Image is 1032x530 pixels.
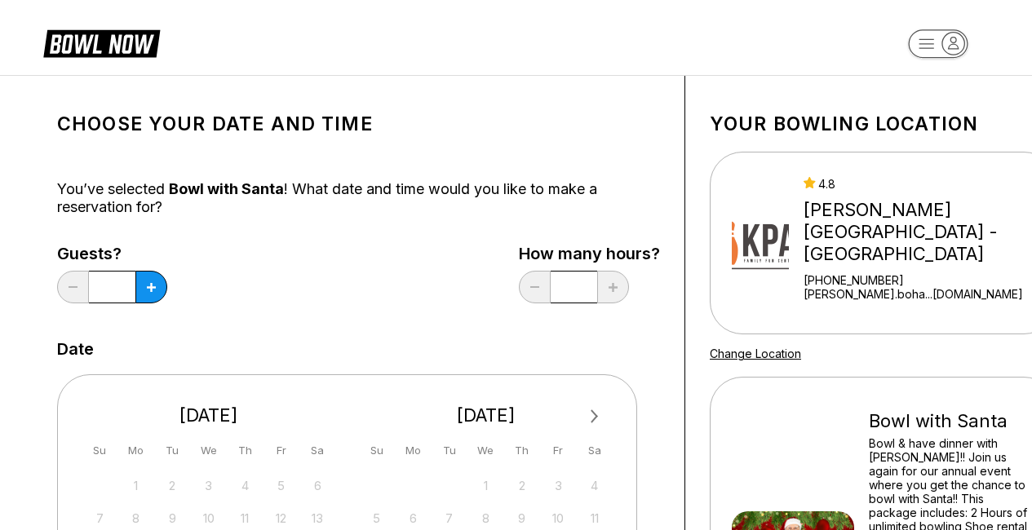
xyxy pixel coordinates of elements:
div: Not available Monday, October 6th, 2025 [402,507,424,529]
div: Not available Wednesday, September 10th, 2025 [197,507,219,529]
div: Not available Friday, October 10th, 2025 [547,507,569,529]
label: Guests? [57,245,167,263]
div: Mo [125,439,147,462]
div: Su [365,439,388,462]
div: Tu [438,439,460,462]
div: Not available Sunday, October 5th, 2025 [365,507,388,529]
div: Sa [583,439,605,462]
div: Not available Sunday, September 7th, 2025 [89,507,111,529]
div: Th [234,439,256,462]
div: Fr [547,439,569,462]
div: Th [511,439,533,462]
div: Not available Thursday, October 2nd, 2025 [511,475,533,497]
div: Not available Friday, September 12th, 2025 [270,507,292,529]
div: We [197,439,219,462]
div: Not available Wednesday, October 8th, 2025 [475,507,497,529]
h1: Choose your Date and time [57,113,660,135]
div: Not available Monday, September 1st, 2025 [125,475,147,497]
div: Not available Friday, October 3rd, 2025 [547,475,569,497]
div: Not available Thursday, September 11th, 2025 [234,507,256,529]
div: Not available Tuesday, September 2nd, 2025 [162,475,184,497]
div: We [475,439,497,462]
div: Not available Saturday, October 11th, 2025 [583,507,605,529]
div: Not available Saturday, September 6th, 2025 [307,475,329,497]
div: Not available Tuesday, September 9th, 2025 [162,507,184,529]
div: Not available Saturday, October 4th, 2025 [583,475,605,497]
div: Not available Monday, September 8th, 2025 [125,507,147,529]
div: Tu [162,439,184,462]
div: Not available Tuesday, October 7th, 2025 [438,507,460,529]
div: Not available Thursday, September 4th, 2025 [234,475,256,497]
img: Kingpin's Alley - South Glens Falls [732,182,789,304]
div: Mo [402,439,424,462]
span: Bowl with Santa [169,180,284,197]
a: Change Location [710,347,801,360]
div: Not available Wednesday, September 3rd, 2025 [197,475,219,497]
div: Not available Thursday, October 9th, 2025 [511,507,533,529]
div: Not available Friday, September 5th, 2025 [270,475,292,497]
div: Fr [270,439,292,462]
div: Su [89,439,111,462]
button: Next Month [582,404,608,430]
div: You’ve selected ! What date and time would you like to make a reservation for? [57,180,660,216]
label: Date [57,340,94,358]
div: [DATE] [360,404,613,426]
div: Not available Saturday, September 13th, 2025 [307,507,329,529]
div: [DATE] [82,404,335,426]
div: Sa [307,439,329,462]
label: How many hours? [519,245,660,263]
div: Not available Wednesday, October 1st, 2025 [475,475,497,497]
